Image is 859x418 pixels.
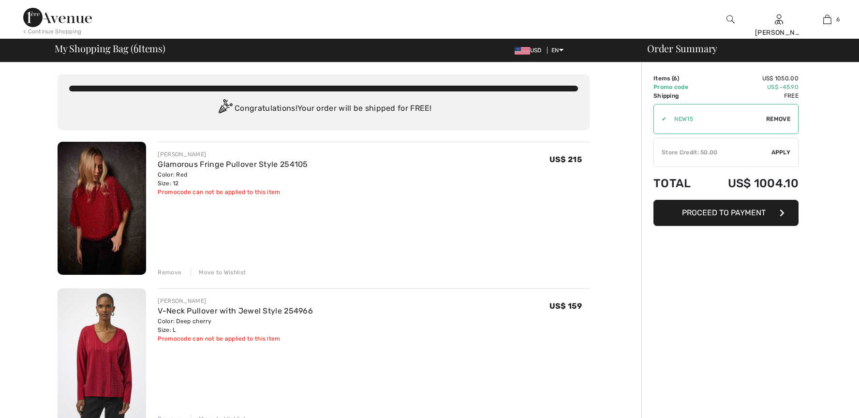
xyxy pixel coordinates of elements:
[771,148,791,157] span: Apply
[215,99,235,119] img: Congratulation2.svg
[158,188,308,196] div: Promocode can not be applied to this item
[775,14,783,25] img: My Info
[755,17,802,38] div: A [PERSON_NAME]
[158,334,313,343] div: Promocode can not be applied to this item
[775,15,783,24] a: Sign In
[654,115,666,123] div: ✔
[69,99,578,119] div: Congratulations! Your order will be shipped for FREE!
[636,44,853,53] div: Order Summary
[55,44,165,53] span: My Shopping Bag ( Items)
[653,167,704,200] td: Total
[58,142,146,275] img: Glamorous Fringe Pullover Style 254105
[823,14,831,25] img: My Bag
[704,74,799,83] td: US$ 1050.00
[23,8,92,27] img: 1ère Avenue
[549,155,582,164] span: US$ 215
[836,15,840,24] span: 6
[653,74,704,83] td: Items ( )
[158,306,313,315] a: V-Neck Pullover with Jewel Style 254966
[23,27,82,36] div: < Continue Shopping
[158,297,313,305] div: [PERSON_NAME]
[766,115,790,123] span: Remove
[653,200,799,226] button: Proceed to Payment
[158,268,181,277] div: Remove
[653,91,704,100] td: Shipping
[191,268,246,277] div: Move to Wishlist
[654,148,771,157] div: Store Credit: 50.00
[158,317,313,334] div: Color: Deep cherry Size: L
[653,83,704,91] td: Promo code
[515,47,546,54] span: USD
[515,47,530,55] img: US Dollar
[133,41,138,54] span: 6
[726,14,735,25] img: search the website
[158,150,308,159] div: [PERSON_NAME]
[704,91,799,100] td: Free
[549,301,582,311] span: US$ 159
[551,47,563,54] span: EN
[158,160,308,169] a: Glamorous Fringe Pullover Style 254105
[704,167,799,200] td: US$ 1004.10
[803,14,851,25] a: 6
[704,83,799,91] td: US$ -45.90
[673,75,677,82] span: 6
[666,104,766,134] input: Promo code
[158,170,308,188] div: Color: Red Size: 12
[682,208,766,217] span: Proceed to Payment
